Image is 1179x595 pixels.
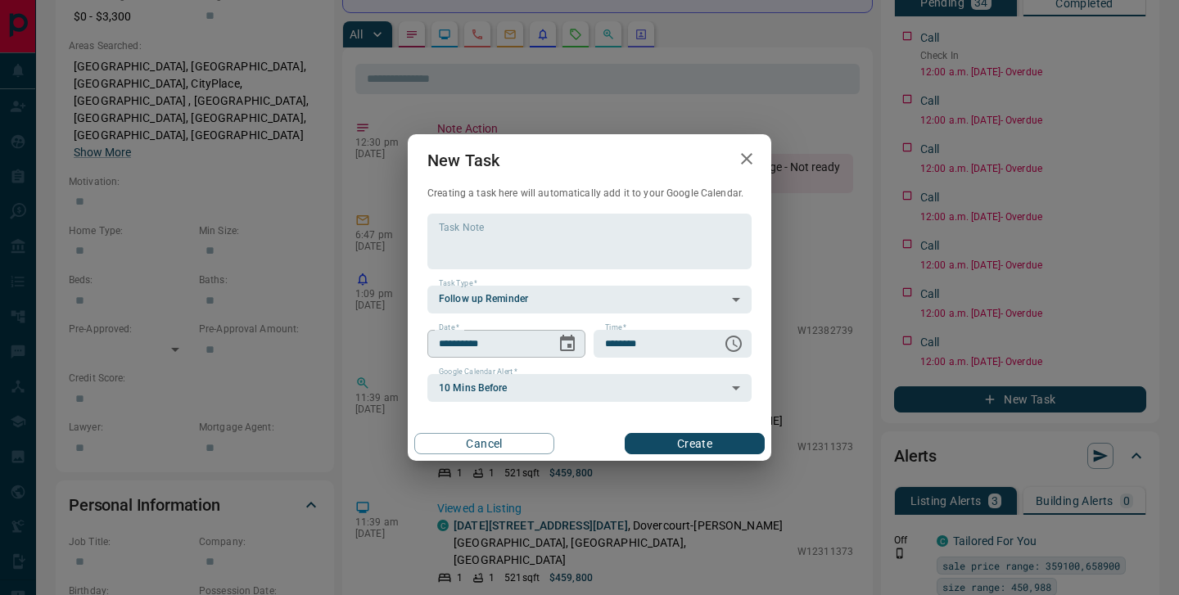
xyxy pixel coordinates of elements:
label: Task Type [439,278,477,289]
button: Choose time, selected time is 6:00 AM [717,327,750,360]
h2: New Task [408,134,519,187]
button: Cancel [414,433,554,454]
label: Date [439,322,459,333]
div: Follow up Reminder [427,286,752,313]
label: Time [605,322,626,333]
button: Create [625,433,765,454]
button: Choose date, selected date is Oct 14, 2025 [551,327,584,360]
p: Creating a task here will automatically add it to your Google Calendar. [427,187,752,201]
div: 10 Mins Before [427,374,752,402]
label: Google Calendar Alert [439,367,517,377]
